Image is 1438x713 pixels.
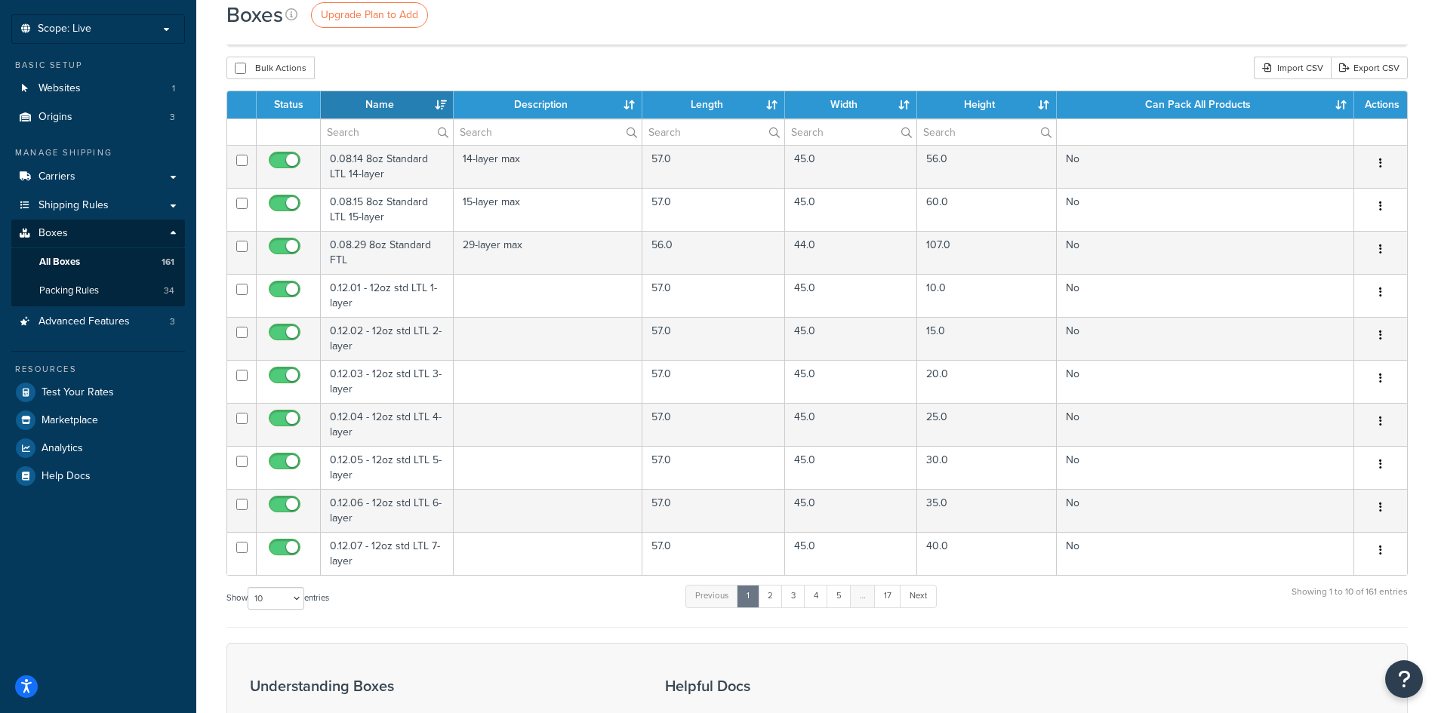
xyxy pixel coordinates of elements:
[642,231,785,274] td: 56.0
[900,585,937,607] a: Next
[827,585,851,607] a: 5
[454,119,642,145] input: Search
[38,199,109,212] span: Shipping Rules
[1057,91,1354,118] th: Can Pack All Products : activate to sort column ascending
[164,284,174,297] span: 34
[1057,231,1354,274] td: No
[781,585,805,607] a: 3
[248,587,304,610] select: Showentries
[785,274,916,317] td: 45.0
[11,75,185,103] li: Websites
[685,585,738,607] a: Previous
[454,188,643,231] td: 15-layer max
[42,414,98,427] span: Marketplace
[758,585,783,607] a: 2
[172,82,175,95] span: 1
[1057,403,1354,446] td: No
[38,171,75,183] span: Carriers
[38,23,91,35] span: Scope: Live
[1057,446,1354,489] td: No
[11,192,185,220] a: Shipping Rules
[785,403,916,446] td: 45.0
[250,678,627,694] h3: Understanding Boxes
[39,284,99,297] span: Packing Rules
[917,360,1057,403] td: 20.0
[785,489,916,532] td: 45.0
[321,188,454,231] td: 0.08.15 8oz Standard LTL 15-layer
[642,403,785,446] td: 57.0
[311,2,428,28] a: Upgrade Plan to Add
[321,360,454,403] td: 0.12.03 - 12oz std LTL 3-layer
[1385,660,1423,698] button: Open Resource Center
[11,379,185,406] li: Test Your Rates
[170,315,175,328] span: 3
[917,145,1057,188] td: 56.0
[11,163,185,191] a: Carriers
[785,145,916,188] td: 45.0
[11,146,185,159] div: Manage Shipping
[1057,145,1354,188] td: No
[11,277,185,305] a: Packing Rules 34
[42,442,83,455] span: Analytics
[454,145,643,188] td: 14-layer max
[1057,489,1354,532] td: No
[785,532,916,575] td: 45.0
[42,386,114,399] span: Test Your Rates
[785,360,916,403] td: 45.0
[321,446,454,489] td: 0.12.05 - 12oz std LTL 5-layer
[321,532,454,575] td: 0.12.07 - 12oz std LTL 7-layer
[11,220,185,247] a: Boxes
[11,463,185,490] a: Help Docs
[785,91,916,118] th: Width : activate to sort column ascending
[850,585,876,607] a: …
[321,274,454,317] td: 0.12.01 - 12oz std LTL 1-layer
[454,91,643,118] th: Description : activate to sort column ascending
[11,407,185,434] a: Marketplace
[1057,188,1354,231] td: No
[917,274,1057,317] td: 10.0
[737,585,759,607] a: 1
[1254,57,1331,79] div: Import CSV
[11,308,185,336] a: Advanced Features 3
[11,220,185,306] li: Boxes
[642,91,785,118] th: Length : activate to sort column ascending
[42,470,91,483] span: Help Docs
[917,119,1056,145] input: Search
[785,119,916,145] input: Search
[917,489,1057,532] td: 35.0
[11,435,185,462] li: Analytics
[11,308,185,336] li: Advanced Features
[1292,583,1408,616] div: Showing 1 to 10 of 161 entries
[642,145,785,188] td: 57.0
[454,231,643,274] td: 29-layer max
[1057,274,1354,317] td: No
[257,91,321,118] th: Status
[11,363,185,376] div: Resources
[642,188,785,231] td: 57.0
[321,489,454,532] td: 0.12.06 - 12oz std LTL 6-layer
[321,119,453,145] input: Search
[642,317,785,360] td: 57.0
[11,103,185,131] a: Origins 3
[321,317,454,360] td: 0.12.02 - 12oz std LTL 2-layer
[1057,360,1354,403] td: No
[1057,317,1354,360] td: No
[1331,57,1408,79] a: Export CSV
[1057,532,1354,575] td: No
[11,248,185,276] li: All Boxes
[321,403,454,446] td: 0.12.04 - 12oz std LTL 4-layer
[38,315,130,328] span: Advanced Features
[38,227,68,240] span: Boxes
[38,111,72,124] span: Origins
[11,103,185,131] li: Origins
[917,317,1057,360] td: 15.0
[917,532,1057,575] td: 40.0
[917,446,1057,489] td: 30.0
[11,277,185,305] li: Packing Rules
[785,188,916,231] td: 45.0
[642,360,785,403] td: 57.0
[321,91,454,118] th: Name : activate to sort column descending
